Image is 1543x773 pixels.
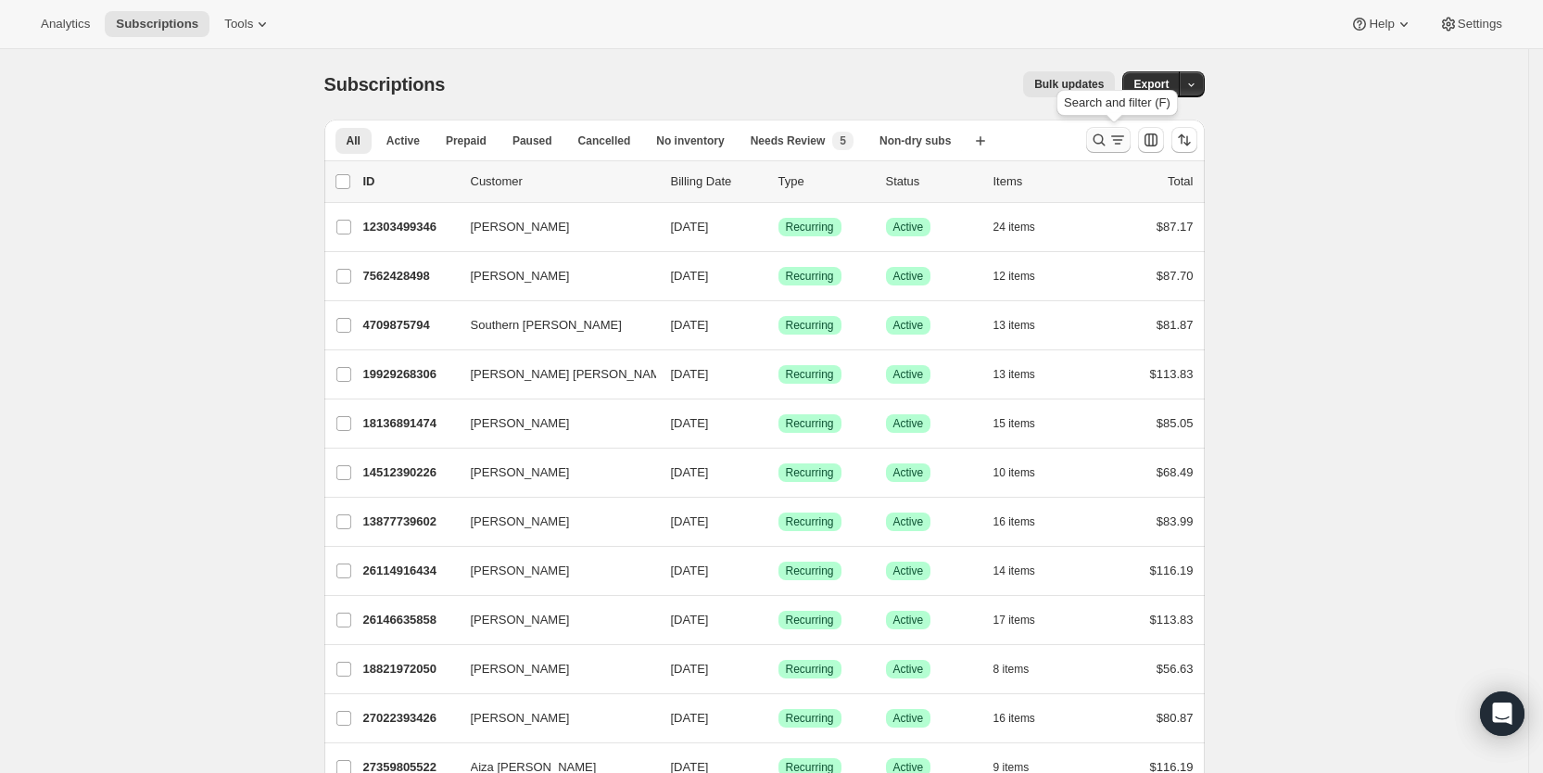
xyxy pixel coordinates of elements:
[460,310,645,340] button: Southern [PERSON_NAME]
[460,703,645,733] button: [PERSON_NAME]
[671,172,764,191] p: Billing Date
[324,74,446,95] span: Subscriptions
[1157,318,1194,332] span: $81.87
[460,360,645,389] button: [PERSON_NAME] [PERSON_NAME]
[993,564,1035,578] span: 14 items
[786,269,834,284] span: Recurring
[1339,11,1423,37] button: Help
[578,133,631,148] span: Cancelled
[879,133,951,148] span: Non-dry subs
[512,133,552,148] span: Paused
[993,460,1056,486] button: 10 items
[1369,17,1394,32] span: Help
[363,656,1194,682] div: 18821972050[PERSON_NAME][DATE]SuccessRecurringSuccessActive8 items$56.63
[993,711,1035,726] span: 16 items
[471,513,570,531] span: [PERSON_NAME]
[786,220,834,234] span: Recurring
[1150,564,1194,577] span: $116.19
[751,133,826,148] span: Needs Review
[1023,71,1115,97] button: Bulk updates
[460,507,645,537] button: [PERSON_NAME]
[363,411,1194,437] div: 18136891474[PERSON_NAME][DATE]SuccessRecurringSuccessActive15 items$85.05
[993,607,1056,633] button: 17 items
[471,414,570,433] span: [PERSON_NAME]
[671,220,709,234] span: [DATE]
[224,17,253,32] span: Tools
[363,365,456,384] p: 19929268306
[471,365,672,384] span: [PERSON_NAME] [PERSON_NAME]
[1157,220,1194,234] span: $87.17
[778,172,871,191] div: Type
[893,613,924,627] span: Active
[993,214,1056,240] button: 24 items
[116,17,198,32] span: Subscriptions
[671,662,709,676] span: [DATE]
[671,514,709,528] span: [DATE]
[1150,613,1194,627] span: $113.83
[460,212,645,242] button: [PERSON_NAME]
[471,267,570,285] span: [PERSON_NAME]
[363,709,456,728] p: 27022393426
[671,465,709,479] span: [DATE]
[363,509,1194,535] div: 13877739602[PERSON_NAME][DATE]SuccessRecurringSuccessActive16 items$83.99
[786,367,834,382] span: Recurring
[786,662,834,677] span: Recurring
[471,660,570,678] span: [PERSON_NAME]
[993,514,1035,529] span: 16 items
[1458,17,1502,32] span: Settings
[347,133,360,148] span: All
[656,133,724,148] span: No inventory
[1150,367,1194,381] span: $113.83
[1480,691,1524,736] div: Open Intercom Messenger
[993,312,1056,338] button: 13 items
[993,705,1056,731] button: 16 items
[993,509,1056,535] button: 16 items
[786,514,834,529] span: Recurring
[786,613,834,627] span: Recurring
[1157,269,1194,283] span: $87.70
[471,172,656,191] p: Customer
[993,220,1035,234] span: 24 items
[363,562,456,580] p: 26114916434
[786,564,834,578] span: Recurring
[460,654,645,684] button: [PERSON_NAME]
[671,416,709,430] span: [DATE]
[460,409,645,438] button: [PERSON_NAME]
[471,709,570,728] span: [PERSON_NAME]
[893,318,924,333] span: Active
[1168,172,1193,191] p: Total
[993,465,1035,480] span: 10 items
[893,711,924,726] span: Active
[671,318,709,332] span: [DATE]
[363,558,1194,584] div: 26114916434[PERSON_NAME][DATE]SuccessRecurringSuccessActive14 items$116.19
[993,318,1035,333] span: 13 items
[363,172,456,191] p: ID
[363,267,456,285] p: 7562428498
[363,218,456,236] p: 12303499346
[893,269,924,284] span: Active
[1034,77,1104,92] span: Bulk updates
[671,367,709,381] span: [DATE]
[363,513,456,531] p: 13877739602
[1157,514,1194,528] span: $83.99
[1122,71,1180,97] button: Export
[1171,127,1197,153] button: Sort the results
[1157,711,1194,725] span: $80.87
[446,133,487,148] span: Prepaid
[993,269,1035,284] span: 12 items
[1428,11,1513,37] button: Settings
[363,460,1194,486] div: 14512390226[PERSON_NAME][DATE]SuccessRecurringSuccessActive10 items$68.49
[840,133,846,148] span: 5
[893,465,924,480] span: Active
[30,11,101,37] button: Analytics
[460,556,645,586] button: [PERSON_NAME]
[671,564,709,577] span: [DATE]
[786,416,834,431] span: Recurring
[363,172,1194,191] div: IDCustomerBilling DateTypeStatusItemsTotal
[786,711,834,726] span: Recurring
[105,11,209,37] button: Subscriptions
[460,261,645,291] button: [PERSON_NAME]
[213,11,283,37] button: Tools
[363,414,456,433] p: 18136891474
[363,316,456,335] p: 4709875794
